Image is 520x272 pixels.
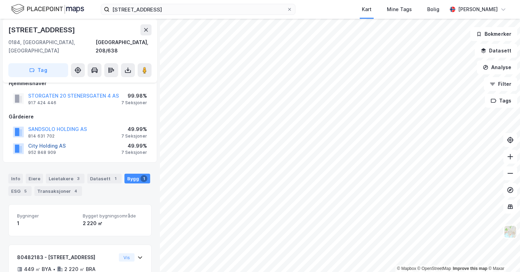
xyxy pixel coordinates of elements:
div: 49.99% [121,142,147,150]
div: 1 [112,175,119,182]
button: Datasett [475,44,517,58]
div: 917 424 446 [28,100,56,106]
div: Kontrollprogram for chat [485,239,520,272]
div: Mine Tags [387,5,412,14]
div: Gårdeiere [9,113,151,121]
div: 3 [75,175,82,182]
img: logo.f888ab2527a4732fd821a326f86c7f29.svg [11,3,84,15]
div: Transaksjoner [34,186,82,196]
div: 1 [17,219,77,228]
button: Tags [485,94,517,108]
img: Z [504,225,517,238]
div: Bygg [124,174,150,183]
button: Filter [484,77,517,91]
div: 49.99% [121,125,147,133]
button: Analyse [477,60,517,74]
button: Bokmerker [470,27,517,41]
div: Info [8,174,23,183]
a: Mapbox [397,266,416,271]
div: Bolig [427,5,439,14]
button: Vis [119,253,135,262]
a: Improve this map [453,266,487,271]
div: 4 [72,188,79,195]
div: • [53,266,56,272]
div: 7 Seksjoner [121,100,147,106]
span: Bygget bygningsområde [83,213,143,219]
div: Eiere [26,174,43,183]
div: 7 Seksjoner [121,150,147,155]
div: 2 220 ㎡ [83,219,143,228]
div: 814 631 702 [28,133,55,139]
div: Kart [362,5,372,14]
div: Datasett [87,174,122,183]
a: OpenStreetMap [417,266,451,271]
div: Hjemmelshaver [9,79,151,88]
button: Tag [8,63,68,77]
iframe: Chat Widget [485,239,520,272]
div: 80482183 - [STREET_ADDRESS] [17,253,116,262]
div: 952 848 909 [28,150,56,155]
div: Leietakere [46,174,84,183]
div: [GEOGRAPHIC_DATA], 208/638 [96,38,152,55]
span: Bygninger [17,213,77,219]
div: 99.98% [121,92,147,100]
div: 0184, [GEOGRAPHIC_DATA], [GEOGRAPHIC_DATA] [8,38,96,55]
div: ESG [8,186,32,196]
input: Søk på adresse, matrikkel, gårdeiere, leietakere eller personer [109,4,287,15]
div: [STREET_ADDRESS] [8,24,76,35]
div: 7 Seksjoner [121,133,147,139]
div: 1 [140,175,147,182]
div: 5 [22,188,29,195]
div: [PERSON_NAME] [458,5,498,14]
